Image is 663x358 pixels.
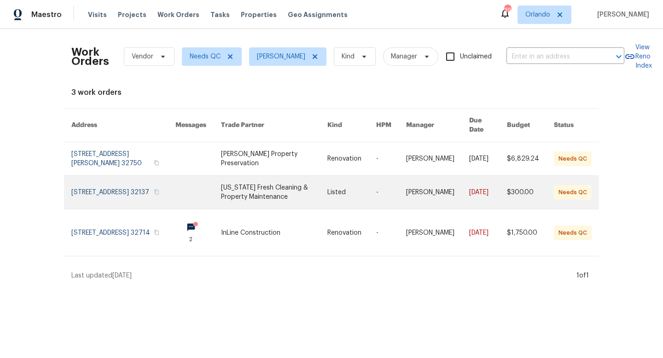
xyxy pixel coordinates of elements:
div: Last updated [71,271,574,280]
th: Address [64,109,168,142]
td: [PERSON_NAME] [399,142,462,176]
td: - [369,209,399,256]
th: Manager [399,109,462,142]
span: Needs QC [190,52,221,61]
div: 3 work orders [71,88,592,97]
th: HPM [369,109,399,142]
td: InLine Construction [214,209,320,256]
span: Projects [118,10,146,19]
td: [PERSON_NAME] [399,209,462,256]
input: Enter in an address [506,50,599,64]
td: Listed [320,176,369,209]
span: Visits [88,10,107,19]
span: Geo Assignments [288,10,348,19]
td: [PERSON_NAME] Property Preservation [214,142,320,176]
td: Renovation [320,209,369,256]
a: View Reno Index [624,43,652,70]
td: [US_STATE] Fresh Cleaning & Property Maintenance [214,176,320,209]
span: Unclaimed [460,52,492,62]
td: - [369,142,399,176]
th: Messages [168,109,214,142]
td: - [369,176,399,209]
span: Orlando [525,10,550,19]
th: Due Date [462,109,500,142]
th: Status [547,109,599,142]
span: Maestro [31,10,62,19]
span: Tasks [210,12,230,18]
div: 1 of 1 [576,271,589,280]
button: Copy Address [152,188,161,196]
span: Work Orders [157,10,199,19]
span: Kind [342,52,355,61]
th: Trade Partner [214,109,320,142]
div: 39 [504,6,511,15]
button: Copy Address [152,228,161,237]
td: Renovation [320,142,369,176]
h2: Work Orders [71,47,109,66]
button: Open [612,50,625,63]
span: Properties [241,10,277,19]
th: Kind [320,109,369,142]
th: Budget [500,109,547,142]
td: [PERSON_NAME] [399,176,462,209]
span: [DATE] [112,272,132,279]
span: [PERSON_NAME] [257,52,305,61]
button: Copy Address [152,159,161,167]
span: [PERSON_NAME] [593,10,649,19]
span: Manager [391,52,417,61]
span: Vendor [132,52,153,61]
